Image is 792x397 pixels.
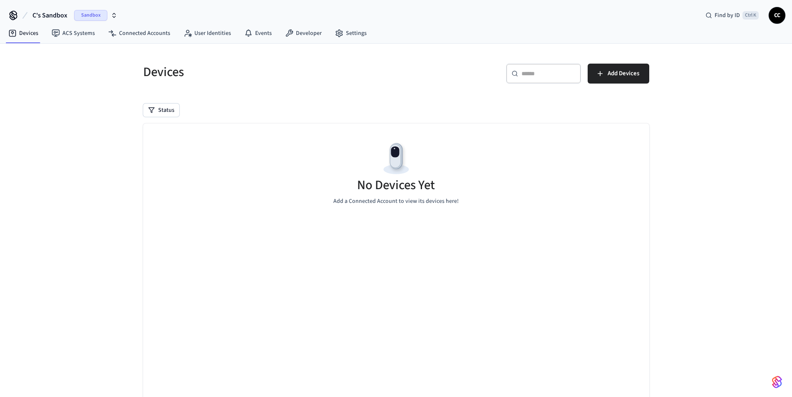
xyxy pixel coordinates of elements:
p: Add a Connected Account to view its devices here! [333,197,459,206]
button: Add Devices [588,64,649,84]
a: User Identities [177,26,238,41]
a: ACS Systems [45,26,102,41]
img: Devices Empty State [377,140,415,178]
span: Find by ID [715,11,740,20]
span: C's Sandbox [32,10,67,20]
a: Developer [278,26,328,41]
span: Ctrl K [742,11,759,20]
h5: No Devices Yet [357,177,435,194]
a: Events [238,26,278,41]
div: Find by IDCtrl K [699,8,765,23]
span: Sandbox [74,10,107,21]
button: Status [143,104,179,117]
span: Add Devices [608,68,639,79]
button: CC [769,7,785,24]
h5: Devices [143,64,391,81]
a: Devices [2,26,45,41]
span: CC [770,8,785,23]
a: Connected Accounts [102,26,177,41]
img: SeamLogoGradient.69752ec5.svg [772,375,782,389]
a: Settings [328,26,373,41]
